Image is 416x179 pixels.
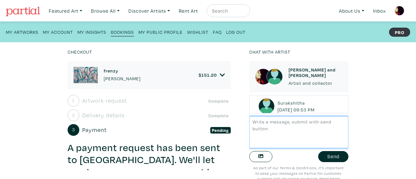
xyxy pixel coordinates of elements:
[226,29,245,35] small: Log Out
[395,6,404,16] img: phpThumb.php
[258,98,275,114] img: avatar.png
[289,80,343,87] p: Artist and collector
[187,27,208,36] a: Wishlist
[77,29,106,35] small: My Insights
[111,29,134,35] small: Bookings
[278,99,316,113] small: Surakshitha [DATE] 09:53 PM
[211,7,244,15] input: Search
[199,72,217,78] h6: $
[266,69,283,85] img: avatar.png
[210,127,231,134] span: Pending
[104,75,141,82] p: [PERSON_NAME]
[43,29,73,35] small: My Account
[111,27,134,36] a: Bookings
[289,67,343,78] h6: [PERSON_NAME] and [PERSON_NAME]
[207,112,231,119] span: Complete
[336,4,367,18] a: About Us
[187,29,208,35] small: Wishlist
[213,27,222,36] a: FAQ
[249,49,290,55] small: Chat with artist
[6,27,38,36] a: My Artworks
[72,127,75,132] small: 3
[88,4,123,18] a: Browse All
[199,72,225,78] a: $151.20
[82,111,124,120] span: Delivery details
[82,96,127,105] span: Artwork request
[6,29,38,35] small: My Artworks
[201,72,217,78] span: 151.20
[104,68,141,73] h6: frenzy
[104,68,141,82] a: frenzy [PERSON_NAME]
[73,67,98,83] img: phpThumb.php
[138,27,183,36] a: My Public Profile
[207,98,231,104] span: Complete
[318,151,348,162] button: Send
[43,27,73,36] a: My Account
[370,4,389,18] a: Inbox
[46,4,85,18] a: Featured Art
[255,69,271,85] img: phpThumb.php
[213,29,222,35] small: FAQ
[138,29,183,35] small: My Public Profile
[68,49,92,55] small: Checkout
[389,28,410,37] strong: PRO
[77,27,106,36] a: My Insights
[176,4,201,18] a: Rent Art
[125,4,173,18] a: Discover Artists
[82,125,107,134] span: Payment
[226,27,245,36] a: Log Out
[72,98,75,103] small: 1
[72,113,75,117] small: 2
